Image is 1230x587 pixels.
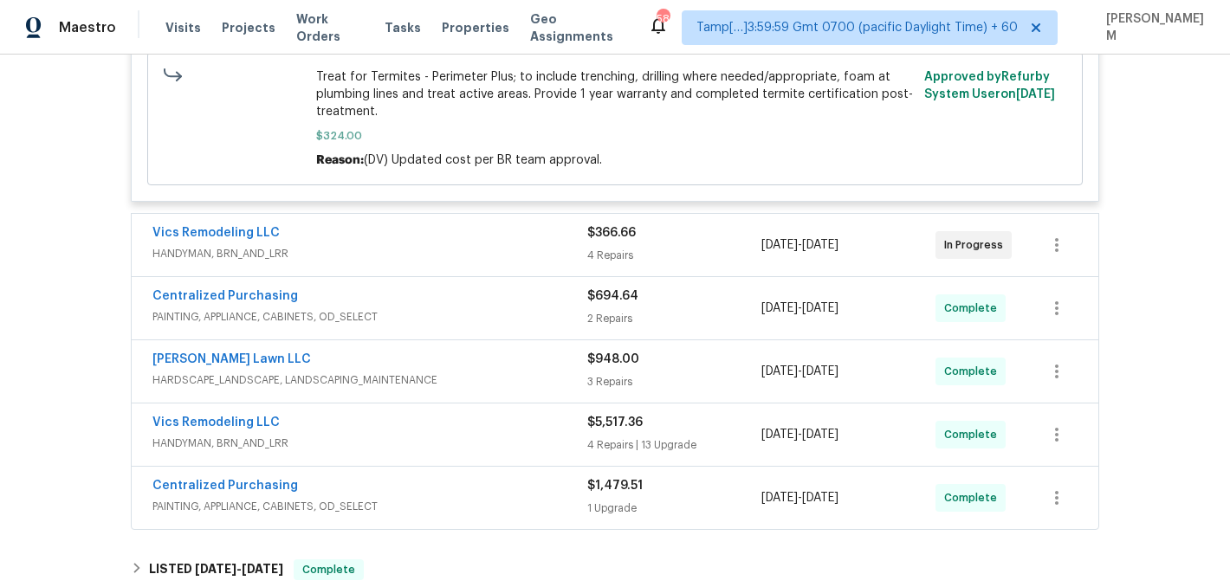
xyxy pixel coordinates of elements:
[587,436,761,454] div: 4 Repairs | 13 Upgrade
[195,563,283,575] span: -
[165,19,201,36] span: Visits
[152,227,280,239] a: Vics Remodeling LLC
[316,127,915,145] span: $324.00
[944,236,1010,254] span: In Progress
[149,559,283,580] h6: LISTED
[657,10,669,28] div: 589
[761,492,798,504] span: [DATE]
[802,429,838,441] span: [DATE]
[944,363,1004,380] span: Complete
[761,300,838,317] span: -
[761,429,798,441] span: [DATE]
[924,71,1055,100] span: Approved by Refurby System User on
[761,363,838,380] span: -
[1016,88,1055,100] span: [DATE]
[385,22,421,34] span: Tasks
[761,236,838,254] span: -
[296,10,364,45] span: Work Orders
[152,435,587,452] span: HANDYMAN, BRN_AND_LRR
[587,290,638,302] span: $694.64
[442,19,509,36] span: Properties
[195,563,236,575] span: [DATE]
[316,154,364,166] span: Reason:
[587,416,643,429] span: $5,517.36
[802,492,838,504] span: [DATE]
[587,353,639,365] span: $948.00
[152,290,298,302] a: Centralized Purchasing
[152,245,587,262] span: HANDYMAN, BRN_AND_LRR
[295,561,362,578] span: Complete
[242,563,283,575] span: [DATE]
[802,365,838,377] span: [DATE]
[152,308,587,326] span: PAINTING, APPLIANCE, CABINETS, OD_SELECT
[802,302,838,314] span: [DATE]
[152,416,280,429] a: Vics Remodeling LLC
[587,310,761,327] div: 2 Repairs
[944,300,1004,317] span: Complete
[152,371,587,389] span: HARDSCAPE_LANDSCAPE, LANDSCAPING_MAINTENANCE
[222,19,275,36] span: Projects
[696,19,1018,36] span: Tamp[…]3:59:59 Gmt 0700 (pacific Daylight Time) + 60
[761,426,838,443] span: -
[587,500,761,517] div: 1 Upgrade
[944,489,1004,506] span: Complete
[587,247,761,264] div: 4 Repairs
[761,489,838,506] span: -
[761,365,798,377] span: [DATE]
[802,239,838,251] span: [DATE]
[587,480,643,492] span: $1,479.51
[364,154,602,166] span: (DV) Updated cost per BR team approval.
[587,373,761,390] div: 3 Repairs
[316,68,915,120] span: Treat for Termites - Perimeter Plus; to include trenching, drilling where needed/appropriate, foa...
[761,239,798,251] span: [DATE]
[587,227,636,239] span: $366.66
[152,353,311,365] a: [PERSON_NAME] Lawn LLC
[59,19,116,36] span: Maestro
[944,426,1004,443] span: Complete
[1099,10,1204,45] span: [PERSON_NAME] M
[152,480,298,492] a: Centralized Purchasing
[530,10,627,45] span: Geo Assignments
[152,498,587,515] span: PAINTING, APPLIANCE, CABINETS, OD_SELECT
[761,302,798,314] span: [DATE]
